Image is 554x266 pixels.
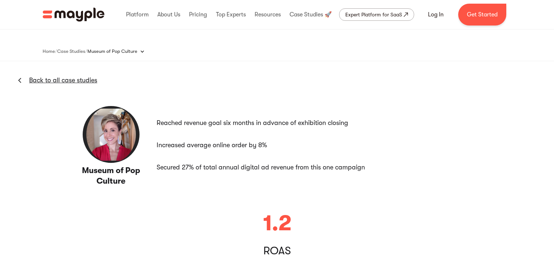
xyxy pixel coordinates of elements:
[57,47,85,56] a: Case Studies
[157,181,484,199] li: Increase in [GEOGRAPHIC_DATA] during each of the 5 phases
[55,48,57,55] div: /
[82,105,140,164] img: Museum of Pop Culture
[263,212,291,234] div: 1.2
[458,4,506,26] a: Get Started
[85,48,87,55] div: /
[157,114,484,132] li: Reached revenue goal six months in advance of exhibition closing
[87,48,137,55] div: Museum of Pop Culture
[157,136,484,154] li: Increased average online order by 8%
[29,76,97,85] a: Back to all case studies
[43,8,105,21] img: Mayple logo
[345,10,402,19] div: Expert Platform for SaaS
[339,8,414,21] a: Expert Platform for SaaS
[70,165,152,186] h3: Museum of Pop Culture
[419,6,452,23] a: Log In
[43,47,55,56] a: Home
[157,159,484,176] li: Secured 27% of total annual digital ad revenue from this one campaign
